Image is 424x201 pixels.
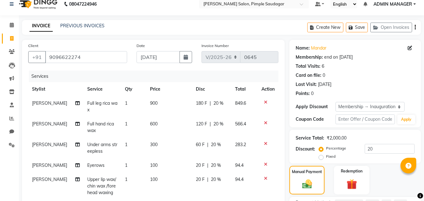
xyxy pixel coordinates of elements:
[32,177,67,182] span: [PERSON_NAME]
[87,177,116,195] span: Upper lip wax/chin wax /forehead waxing
[296,45,310,51] div: Name:
[235,177,244,182] span: 94.4
[32,100,67,106] span: [PERSON_NAME]
[296,81,317,88] div: Last Visit:
[318,81,331,88] div: [DATE]
[28,51,46,63] button: +91
[235,100,246,106] span: 849.6
[346,23,368,32] button: Save
[211,176,221,183] span: 20 %
[324,54,353,61] div: end on [DATE]
[207,162,208,169] span: |
[213,100,223,107] span: 20 %
[299,178,315,190] img: _cash.svg
[323,72,325,79] div: 0
[235,121,246,127] span: 566.4
[150,121,158,127] span: 600
[335,114,395,124] input: Enter Offer / Coupon Code
[211,162,221,169] span: 20 %
[296,90,310,97] div: Points:
[211,141,221,148] span: 20 %
[326,145,346,151] label: Percentage
[125,142,127,147] span: 1
[87,162,105,168] span: Eyerows
[196,141,205,148] span: 60 F
[296,72,321,79] div: Card on file:
[370,23,412,32] button: Open Invoices
[150,177,158,182] span: 100
[235,162,244,168] span: 94.4
[87,100,117,113] span: Full leg rica wax
[397,115,415,124] button: Apply
[235,142,246,147] span: 283.2
[29,71,283,82] div: Services
[296,146,315,152] div: Discount:
[60,23,105,29] a: PREVIOUS INVOICES
[87,121,114,133] span: Full hand rica wax
[196,162,205,169] span: 20 F
[150,100,158,106] span: 900
[125,121,127,127] span: 1
[327,135,346,141] div: ₹2,000.00
[125,162,127,168] span: 1
[28,82,83,96] th: Stylist
[32,121,67,127] span: [PERSON_NAME]
[296,54,323,61] div: Membership:
[83,82,121,96] th: Service
[146,82,192,96] th: Price
[137,43,145,49] label: Date
[150,162,158,168] span: 100
[210,100,211,107] span: |
[213,121,223,127] span: 20 %
[28,43,38,49] label: Client
[322,63,324,70] div: 6
[196,100,207,107] span: 180 F
[32,162,67,168] span: [PERSON_NAME]
[32,142,67,147] span: [PERSON_NAME]
[341,168,362,174] label: Redemption
[207,141,208,148] span: |
[292,169,322,175] label: Manual Payment
[231,82,258,96] th: Total
[125,100,127,106] span: 1
[326,154,335,159] label: Fixed
[258,82,278,96] th: Action
[125,177,127,182] span: 1
[121,82,146,96] th: Qty
[87,142,117,154] span: Under arms streepless
[307,23,343,32] button: Create New
[343,178,360,191] img: _gift.svg
[192,82,231,96] th: Disc
[311,45,326,51] a: Mandar
[296,116,335,123] div: Coupon Code
[210,121,211,127] span: |
[196,176,205,183] span: 20 F
[296,63,320,70] div: Total Visits:
[45,51,127,63] input: Search by Name/Mobile/Email/Code
[296,135,324,141] div: Service Total:
[373,1,412,8] span: ADMIN MANAGER
[311,90,314,97] div: 0
[150,142,158,147] span: 300
[196,121,207,127] span: 120 F
[30,20,53,32] a: INVOICE
[296,103,335,110] div: Apply Discount
[207,176,208,183] span: |
[201,43,229,49] label: Invoice Number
